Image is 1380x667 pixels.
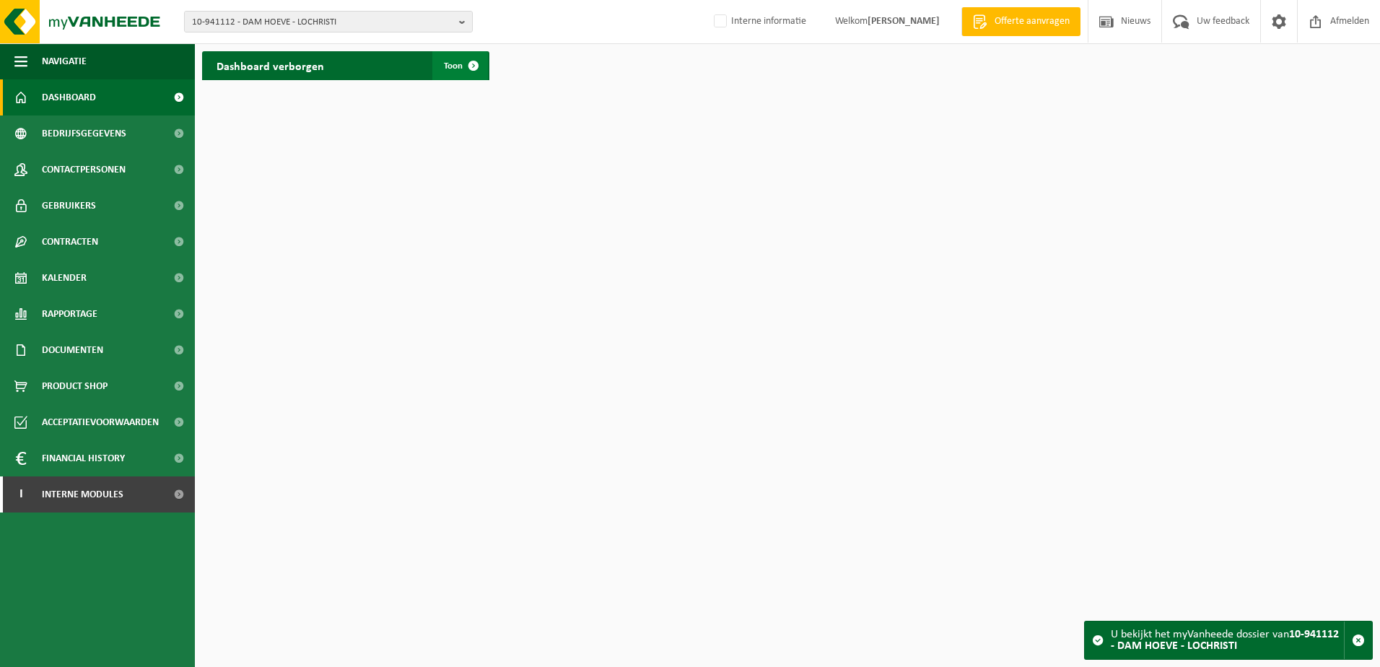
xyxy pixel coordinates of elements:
strong: [PERSON_NAME] [868,16,940,27]
span: Navigatie [42,43,87,79]
span: Product Shop [42,368,108,404]
span: Bedrijfsgegevens [42,115,126,152]
span: 10-941112 - DAM HOEVE - LOCHRISTI [192,12,453,33]
h2: Dashboard verborgen [202,51,339,79]
span: Interne modules [42,476,123,513]
span: Acceptatievoorwaarden [42,404,159,440]
span: Financial History [42,440,125,476]
span: Kalender [42,260,87,296]
span: Contracten [42,224,98,260]
a: Offerte aanvragen [961,7,1080,36]
strong: 10-941112 - DAM HOEVE - LOCHRISTI [1111,629,1339,652]
span: I [14,476,27,513]
span: Gebruikers [42,188,96,224]
span: Toon [444,61,463,71]
span: Contactpersonen [42,152,126,188]
a: Toon [432,51,488,80]
span: Documenten [42,332,103,368]
button: 10-941112 - DAM HOEVE - LOCHRISTI [184,11,473,32]
div: U bekijkt het myVanheede dossier van [1111,622,1344,659]
span: Dashboard [42,79,96,115]
span: Rapportage [42,296,97,332]
label: Interne informatie [711,11,806,32]
span: Offerte aanvragen [991,14,1073,29]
